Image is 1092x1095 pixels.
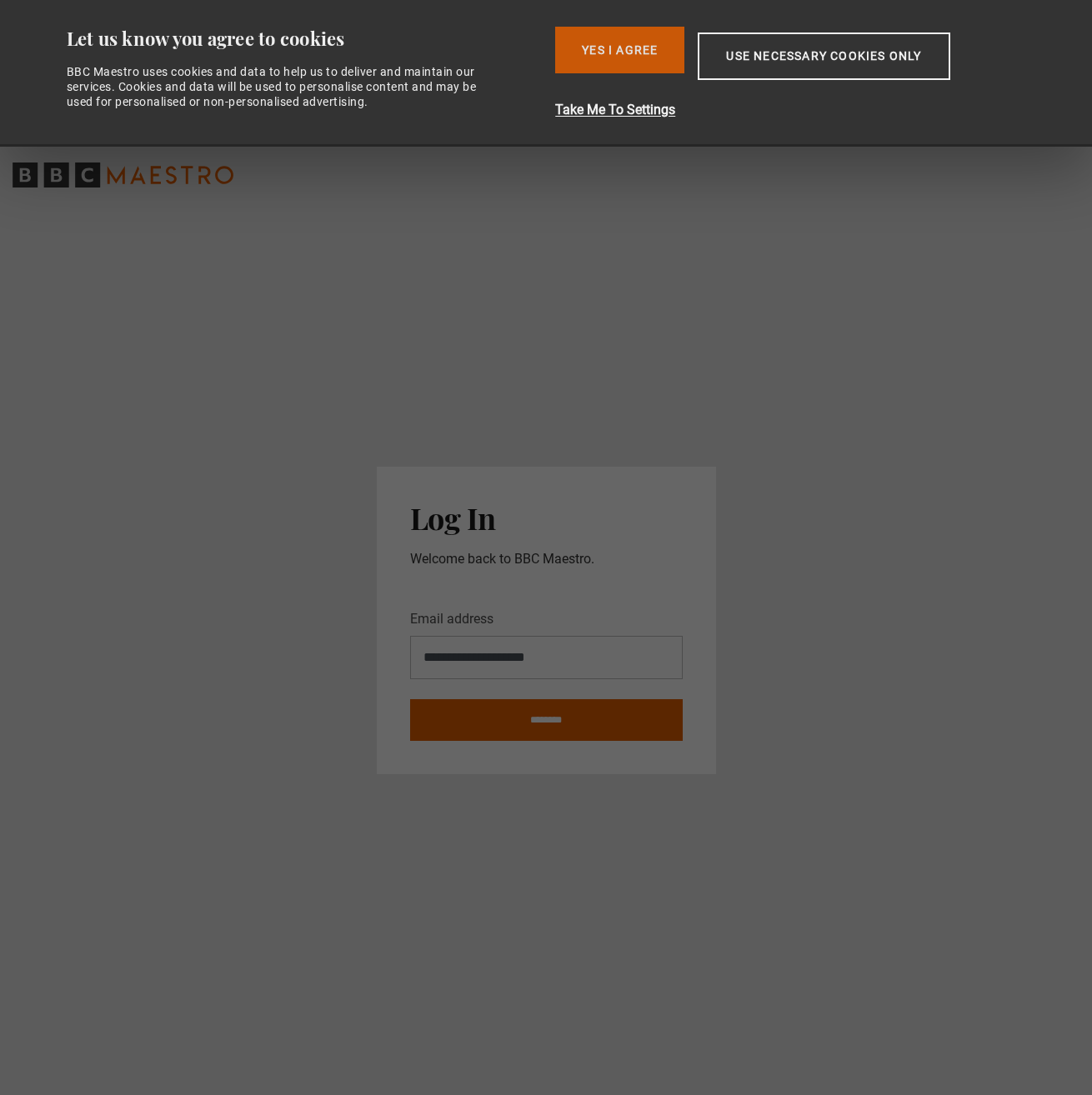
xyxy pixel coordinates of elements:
p: Welcome back to BBC Maestro. [410,549,683,569]
h2: Log In [410,500,683,535]
button: Take Me To Settings [555,100,1038,120]
div: Let us know you agree to cookies [67,27,543,51]
svg: BBC Maestro [13,162,233,187]
button: Yes I Agree [555,27,684,73]
label: Email address [410,609,493,629]
button: Use necessary cookies only [698,32,949,80]
div: BBC Maestro uses cookies and data to help us to deliver and maintain our services. Cookies and da... [67,64,495,110]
